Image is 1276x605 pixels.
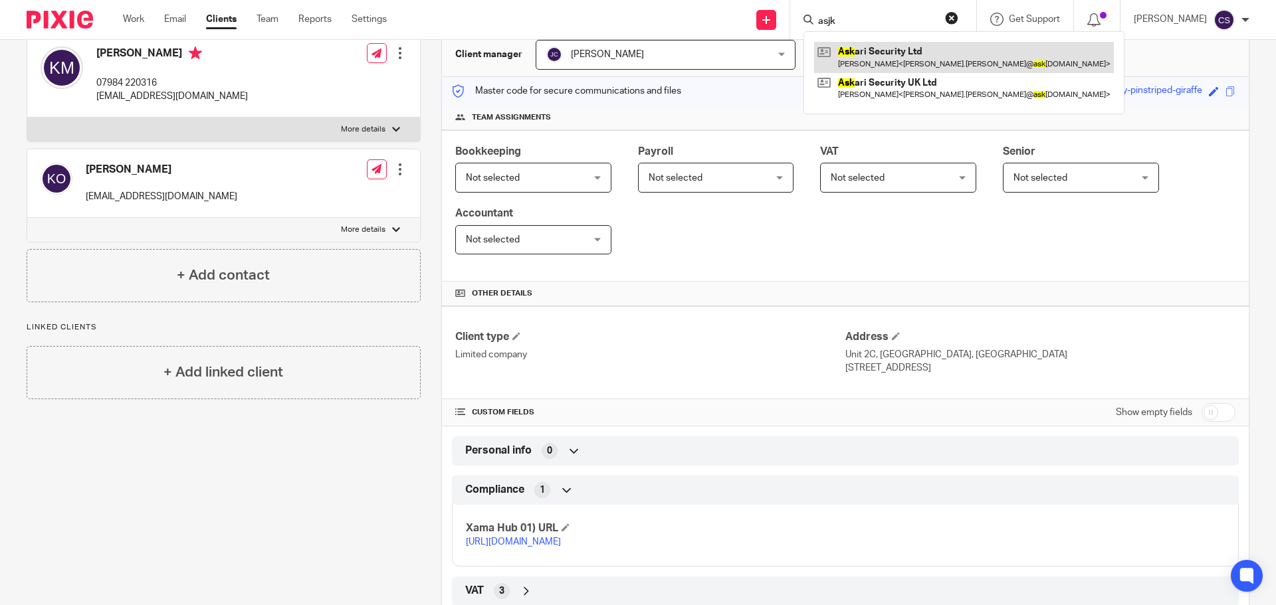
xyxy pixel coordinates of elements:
span: VAT [465,584,484,598]
span: Not selected [1013,173,1067,183]
span: VAT [820,146,839,157]
span: 1 [540,483,545,497]
button: Clear [945,11,958,25]
i: Primary [189,46,202,60]
div: prickly-grey-pinstriped-giraffe [1078,84,1202,99]
h4: + Add contact [177,265,270,286]
a: Email [164,13,186,26]
span: Get Support [1009,15,1060,24]
span: Accountant [455,208,513,218]
p: [PERSON_NAME] [1134,13,1207,26]
h4: Xama Hub 01) URL [466,521,845,535]
span: 3 [499,584,504,598]
a: Settings [352,13,387,26]
p: Linked clients [27,322,421,333]
span: Compliance [465,483,524,497]
span: Not selected [649,173,702,183]
h4: + Add linked client [163,362,283,383]
span: Team assignments [472,112,551,123]
img: svg%3E [41,163,72,195]
a: Work [123,13,144,26]
img: Pixie [27,11,93,29]
label: Show empty fields [1116,406,1192,419]
p: [EMAIL_ADDRESS][DOMAIN_NAME] [86,190,237,203]
input: Search [817,16,936,28]
h3: Client manager [455,48,522,61]
p: More details [341,124,385,135]
h4: [PERSON_NAME] [96,46,248,63]
p: 07984 220316 [96,76,248,90]
img: svg%3E [41,46,83,89]
span: Not selected [831,173,885,183]
a: Team [257,13,278,26]
h4: Address [845,330,1235,344]
h4: Client type [455,330,845,344]
p: Master code for secure communications and files [452,84,681,98]
a: Reports [298,13,332,26]
img: svg%3E [1214,9,1235,31]
p: [STREET_ADDRESS] [845,361,1235,375]
span: Senior [1003,146,1035,157]
span: 0 [547,444,552,458]
p: [EMAIL_ADDRESS][DOMAIN_NAME] [96,90,248,103]
span: [PERSON_NAME] [571,50,644,59]
span: Bookkeeping [455,146,521,157]
h4: CUSTOM FIELDS [455,407,845,418]
a: Clients [206,13,237,26]
p: Unit 2C, [GEOGRAPHIC_DATA], [GEOGRAPHIC_DATA] [845,348,1235,361]
span: Other details [472,288,532,299]
span: Payroll [638,146,673,157]
p: Limited company [455,348,845,361]
span: Not selected [466,173,520,183]
span: Not selected [466,235,520,244]
img: svg%3E [546,46,562,62]
p: More details [341,224,385,235]
h4: [PERSON_NAME] [86,163,237,177]
a: [URL][DOMAIN_NAME] [466,537,561,547]
span: Personal info [465,444,532,458]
